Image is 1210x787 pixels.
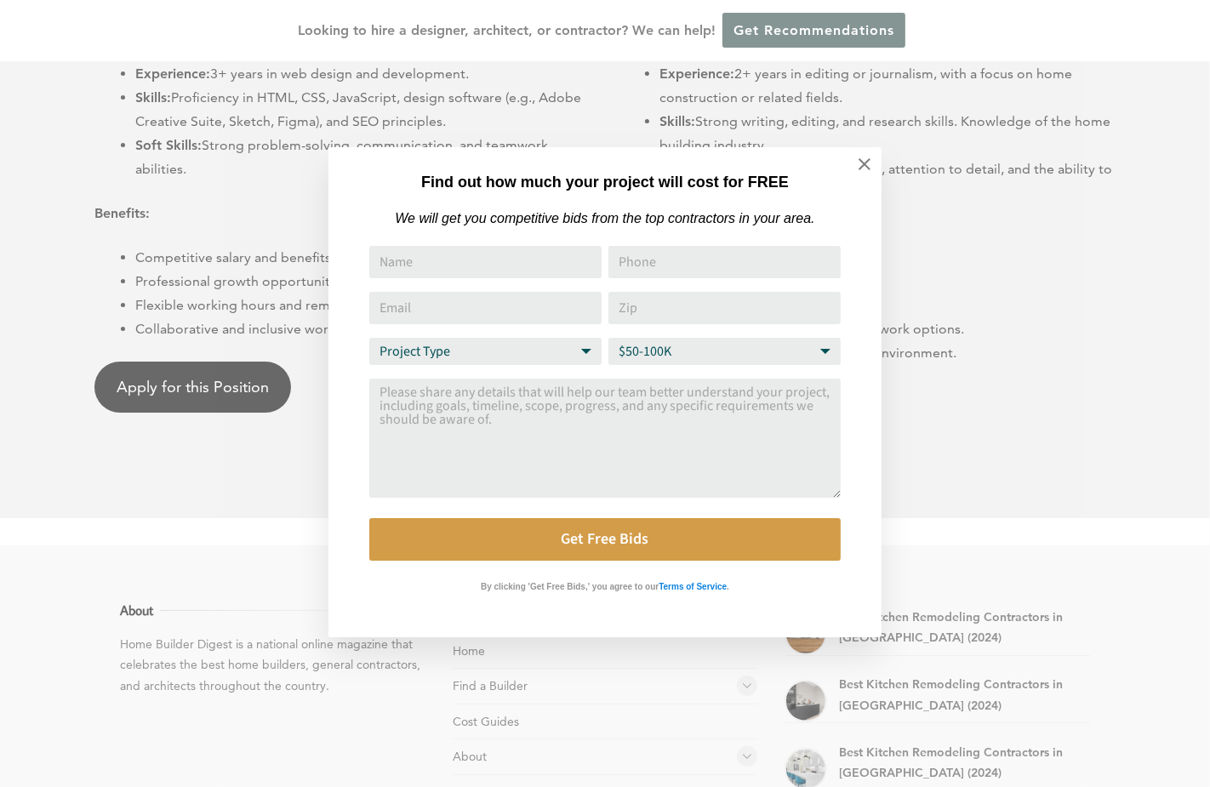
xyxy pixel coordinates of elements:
input: Zip [608,292,841,324]
em: We will get you competitive bids from the top contractors in your area. [395,211,814,225]
a: Terms of Service [659,578,727,592]
strong: . [727,582,729,591]
select: Budget Range [608,338,841,365]
strong: By clicking 'Get Free Bids,' you agree to our [481,582,659,591]
input: Email Address [369,292,602,324]
textarea: Comment or Message [369,379,841,498]
strong: Find out how much your project will cost for FREE [421,174,789,191]
strong: Terms of Service [659,582,727,591]
select: Project Type [369,338,602,365]
button: Close [835,134,894,194]
button: Get Free Bids [369,518,841,561]
input: Name [369,246,602,278]
input: Phone [608,246,841,278]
